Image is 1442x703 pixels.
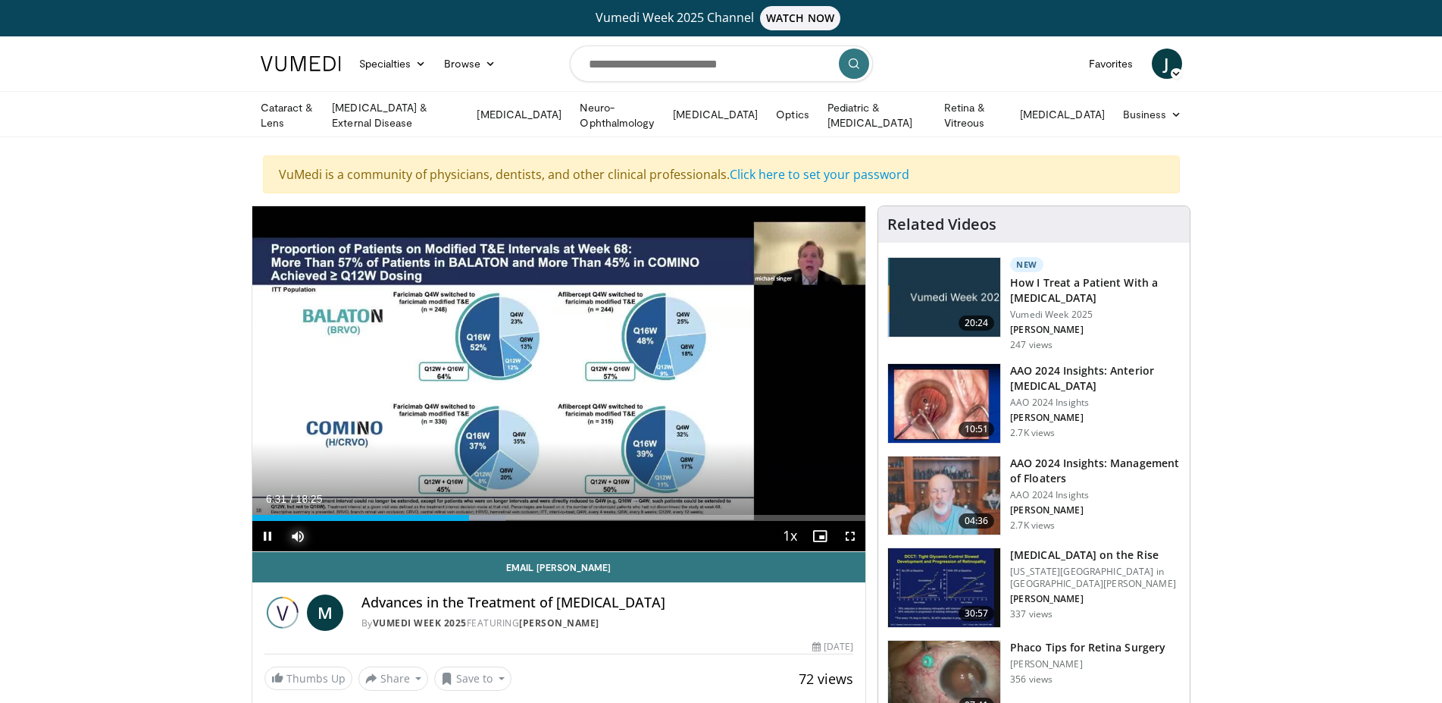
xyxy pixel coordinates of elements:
span: 6:31 [266,493,286,505]
a: M [307,595,343,631]
h4: Related Videos [887,215,996,234]
a: Email [PERSON_NAME] [252,552,866,582]
h3: [MEDICAL_DATA] on the Rise [1010,548,1181,563]
a: Specialties [350,49,436,79]
p: 247 views [1010,339,1053,351]
img: 02d29458-18ce-4e7f-be78-7423ab9bdffd.jpg.150x105_q85_crop-smart_upscale.jpg [888,258,1000,337]
p: 2.7K views [1010,519,1055,532]
button: Playback Rate [774,521,805,551]
h3: How I Treat a Patient With a [MEDICAL_DATA] [1010,275,1181,306]
div: By FEATURING [361,617,854,630]
img: Vumedi Week 2025 [264,595,301,631]
span: 18:25 [296,493,322,505]
a: Thumbs Up [264,667,352,690]
a: 04:36 AAO 2024 Insights: Management of Floaters AAO 2024 Insights [PERSON_NAME] 2.7K views [887,456,1181,536]
p: [US_STATE][GEOGRAPHIC_DATA] in [GEOGRAPHIC_DATA][PERSON_NAME] [1010,566,1181,590]
a: Vumedi Week 2025 ChannelWATCH NOW [263,6,1180,30]
a: Optics [767,99,818,130]
a: Retina & Vitreous [935,100,1011,130]
p: Vumedi Week 2025 [1010,309,1181,321]
a: Click here to set your password [730,166,909,183]
a: [MEDICAL_DATA] [1011,99,1114,130]
img: 8e655e61-78ac-4b3e-a4e7-f43113671c25.150x105_q85_crop-smart_upscale.jpg [888,457,1000,535]
p: [PERSON_NAME] [1010,504,1181,516]
img: VuMedi Logo [261,56,341,71]
button: Save to [434,667,511,691]
a: J [1152,49,1182,79]
a: Cataract & Lens [252,100,324,130]
a: Business [1114,99,1191,130]
div: VuMedi is a community of physicians, dentists, and other clinical professionals. [263,155,1180,193]
h3: AAO 2024 Insights: Anterior [MEDICAL_DATA] [1010,363,1181,394]
a: [MEDICAL_DATA] & External Disease [323,100,468,130]
h4: Advances in the Treatment of [MEDICAL_DATA] [361,595,854,611]
p: New [1010,257,1043,272]
h3: AAO 2024 Insights: Management of Floaters [1010,456,1181,486]
a: Browse [435,49,505,79]
a: 10:51 AAO 2024 Insights: Anterior [MEDICAL_DATA] AAO 2024 Insights [PERSON_NAME] 2.7K views [887,363,1181,444]
span: WATCH NOW [760,6,840,30]
div: Progress Bar [252,515,866,521]
span: 72 views [799,670,853,688]
button: Fullscreen [835,521,865,551]
a: Pediatric & [MEDICAL_DATA] [818,100,935,130]
img: fd942f01-32bb-45af-b226-b96b538a46e6.150x105_q85_crop-smart_upscale.jpg [888,364,1000,443]
p: 2.7K views [1010,427,1055,439]
p: [PERSON_NAME] [1010,658,1165,670]
a: 20:24 New How I Treat a Patient With a [MEDICAL_DATA] Vumedi Week 2025 [PERSON_NAME] 247 views [887,257,1181,351]
span: 04:36 [959,513,995,529]
a: [MEDICAL_DATA] [468,99,571,130]
a: Neuro-Ophthalmology [571,100,664,130]
a: [MEDICAL_DATA] [664,99,767,130]
button: Enable picture-in-picture mode [805,521,835,551]
a: 30:57 [MEDICAL_DATA] on the Rise [US_STATE][GEOGRAPHIC_DATA] in [GEOGRAPHIC_DATA][PERSON_NAME] [P... [887,548,1181,628]
input: Search topics, interventions [570,46,873,82]
button: Share [358,667,429,691]
video-js: Video Player [252,206,866,552]
a: Vumedi Week 2025 [373,617,467,629]
span: 20:24 [959,315,995,331]
div: [DATE] [812,640,853,654]
button: Pause [252,521,283,551]
p: [PERSON_NAME] [1010,324,1181,336]
button: Mute [283,521,313,551]
p: 337 views [1010,608,1053,620]
p: AAO 2024 Insights [1010,489,1181,501]
a: Favorites [1080,49,1143,79]
p: [PERSON_NAME] [1010,593,1181,605]
img: 4ce8c11a-29c2-4c44-a801-4e6d49003971.150x105_q85_crop-smart_upscale.jpg [888,548,1000,627]
p: AAO 2024 Insights [1010,397,1181,409]
span: 10:51 [959,422,995,437]
p: 356 views [1010,673,1053,686]
span: / [290,493,293,505]
a: [PERSON_NAME] [519,617,599,629]
h3: Phaco Tips for Retina Surgery [1010,640,1165,655]
span: 30:57 [959,606,995,621]
p: [PERSON_NAME] [1010,412,1181,424]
